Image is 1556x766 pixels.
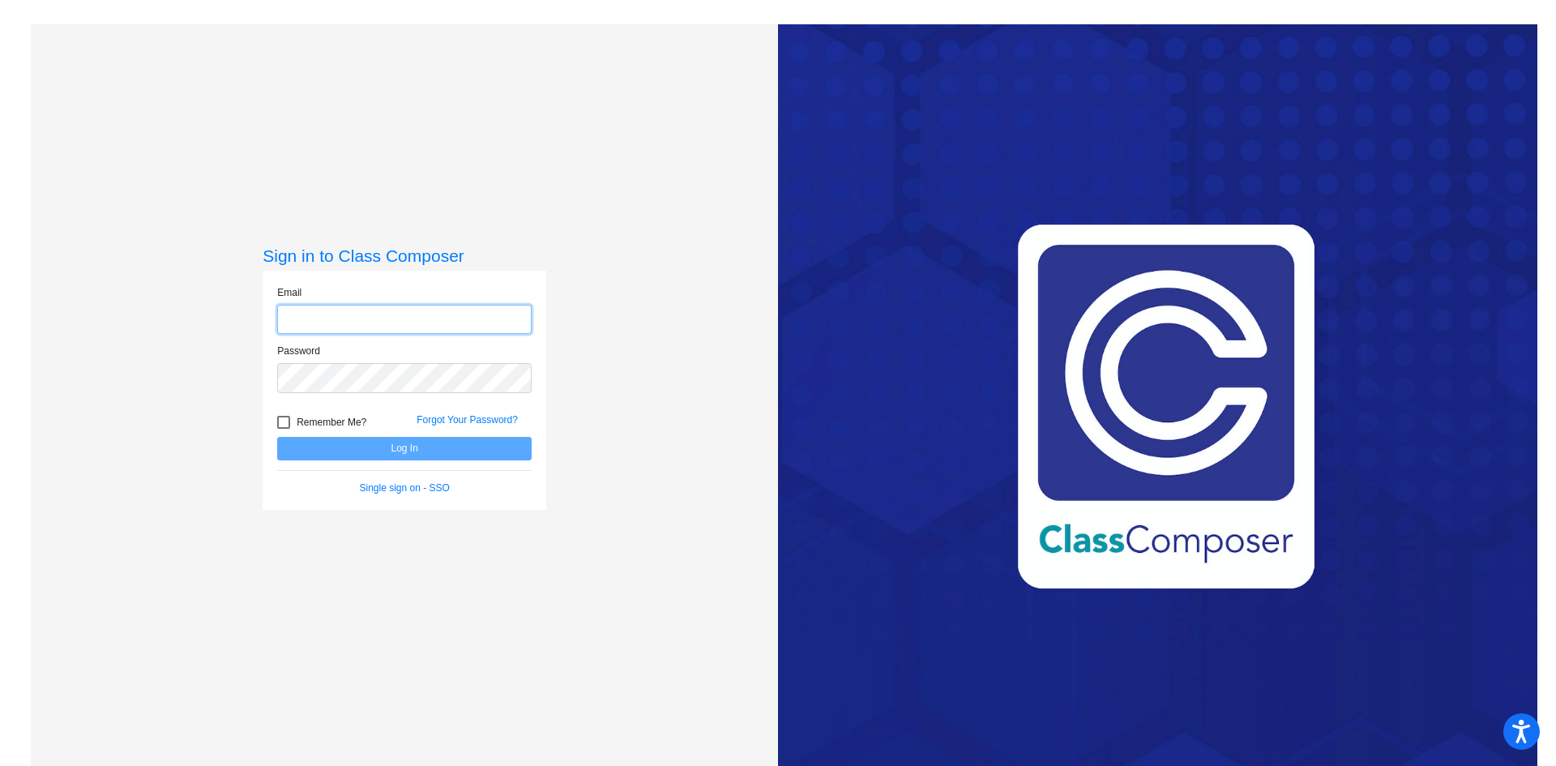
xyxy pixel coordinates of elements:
a: Single sign on - SSO [360,482,450,494]
button: Log In [277,437,532,460]
h3: Sign in to Class Composer [263,246,546,266]
label: Email [277,285,301,300]
span: Remember Me? [297,413,366,432]
label: Password [277,344,320,358]
a: Forgot Your Password? [417,414,518,426]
